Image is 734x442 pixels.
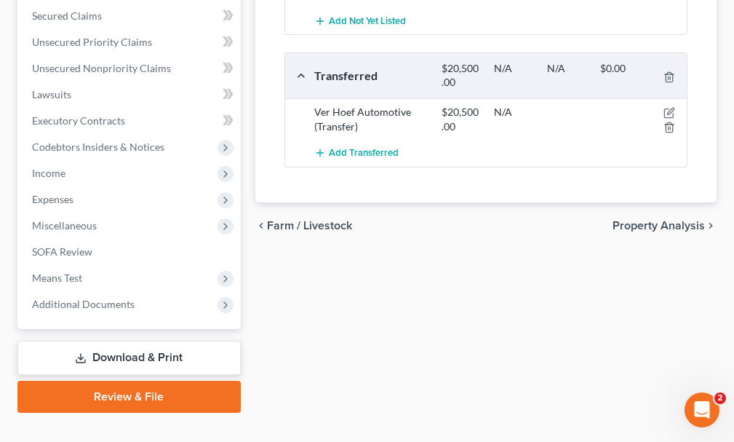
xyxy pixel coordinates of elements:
[32,141,164,153] span: Codebtors Insiders & Notices
[32,193,73,205] span: Expenses
[32,114,125,127] span: Executory Contracts
[314,140,399,167] button: Add Transferred
[20,3,241,29] a: Secured Claims
[613,220,717,232] button: Property Analysis chevron_right
[255,220,267,232] i: chevron_left
[329,147,399,159] span: Add Transferred
[32,36,152,48] span: Unsecured Priority Claims
[487,105,540,134] div: N/A
[307,105,434,134] div: Ver Hoef Automotive (Transfer)
[540,62,593,89] div: N/A
[705,220,717,232] i: chevron_right
[20,55,241,82] a: Unsecured Nonpriority Claims
[267,220,352,232] span: Farm / Livestock
[714,392,726,404] span: 2
[20,29,241,55] a: Unsecured Priority Claims
[17,381,241,413] a: Review & File
[32,9,102,22] span: Secured Claims
[32,219,97,232] span: Miscellaneous
[307,68,434,83] div: Transferred
[32,298,135,310] span: Additional Documents
[20,239,241,265] a: SOFA Review
[32,88,71,100] span: Lawsuits
[685,392,719,427] iframe: Intercom live chat
[593,62,646,89] div: $0.00
[434,62,487,89] div: $20,500.00
[314,7,406,34] button: Add Not Yet Listed
[20,108,241,134] a: Executory Contracts
[32,245,92,258] span: SOFA Review
[434,105,487,134] div: $20,500.00
[32,272,82,284] span: Means Test
[20,82,241,108] a: Lawsuits
[329,15,406,27] span: Add Not Yet Listed
[32,62,171,74] span: Unsecured Nonpriority Claims
[613,220,705,232] span: Property Analysis
[32,167,65,179] span: Income
[17,341,241,375] a: Download & Print
[487,62,540,89] div: N/A
[255,220,352,232] button: chevron_left Farm / Livestock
